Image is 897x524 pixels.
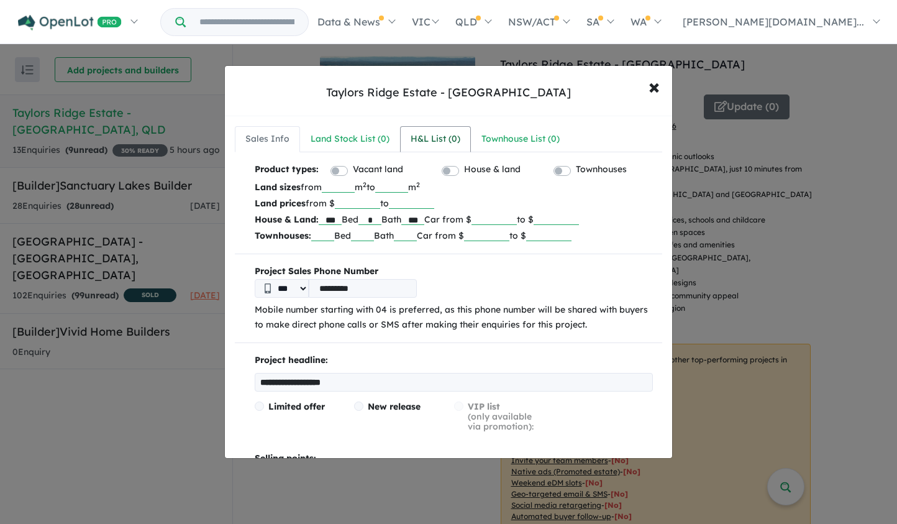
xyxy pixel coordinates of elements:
[255,211,653,228] p: Bed Bath Car from $ to $
[649,73,660,99] span: ×
[368,401,421,412] span: New release
[255,198,306,209] b: Land prices
[268,401,325,412] span: Limited offer
[265,283,271,293] img: Phone icon
[255,179,653,195] p: from m to m
[245,132,289,147] div: Sales Info
[255,195,653,211] p: from $ to
[326,85,571,101] div: Taylors Ridge Estate - [GEOGRAPHIC_DATA]
[255,214,319,225] b: House & Land:
[255,182,301,193] b: Land sizes
[255,451,653,466] p: Selling points:
[576,162,627,177] label: Townhouses
[255,264,653,279] b: Project Sales Phone Number
[255,230,311,241] b: Townhouses:
[255,353,653,368] p: Project headline:
[411,132,460,147] div: H&L List ( 0 )
[255,303,653,333] p: Mobile number starting with 04 is preferred, as this phone number will be shared with buyers to m...
[683,16,864,28] span: [PERSON_NAME][DOMAIN_NAME]...
[363,180,367,189] sup: 2
[481,132,560,147] div: Townhouse List ( 0 )
[353,162,403,177] label: Vacant land
[464,162,521,177] label: House & land
[18,15,122,30] img: Openlot PRO Logo White
[188,9,306,35] input: Try estate name, suburb, builder or developer
[416,180,420,189] sup: 2
[255,228,653,244] p: Bed Bath Car from $ to $
[311,132,389,147] div: Land Stock List ( 0 )
[255,162,319,179] b: Product types:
